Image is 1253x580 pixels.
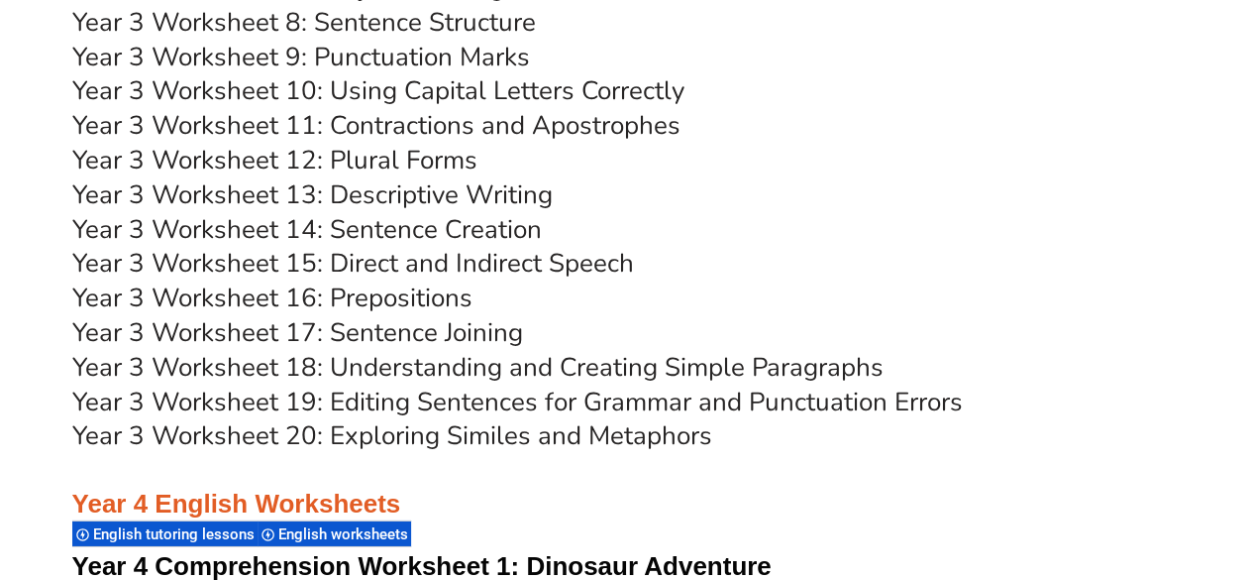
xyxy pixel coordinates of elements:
[72,73,684,108] a: Year 3 Worksheet 10: Using Capital Letters Correctly
[72,350,884,385] a: Year 3 Worksheet 18: Understanding and Creating Simple Paragraphs
[278,525,414,543] span: English worksheets
[72,418,712,453] a: Year 3 Worksheet 20: Exploring Similes and Metaphors
[72,385,963,419] a: Year 3 Worksheet 19: Editing Sentences for Grammar and Punctuation Errors
[72,521,258,547] div: English tutoring lessons
[72,177,553,212] a: Year 3 Worksheet 13: Descriptive Writing
[72,315,523,350] a: Year 3 Worksheet 17: Sentence Joining
[72,246,634,281] a: Year 3 Worksheet 15: Direct and Indirect Speech
[72,108,680,143] a: Year 3 Worksheet 11: Contractions and Apostrophes
[923,356,1253,580] iframe: Chat Widget
[72,281,472,315] a: Year 3 Worksheet 16: Prepositions
[72,212,542,247] a: Year 3 Worksheet 14: Sentence Creation
[258,521,411,547] div: English worksheets
[72,143,477,177] a: Year 3 Worksheet 12: Plural Forms
[93,525,261,543] span: English tutoring lessons
[72,454,1182,522] h3: Year 4 English Worksheets
[72,40,530,74] a: Year 3 Worksheet 9: Punctuation Marks
[72,5,536,40] a: Year 3 Worksheet 8: Sentence Structure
